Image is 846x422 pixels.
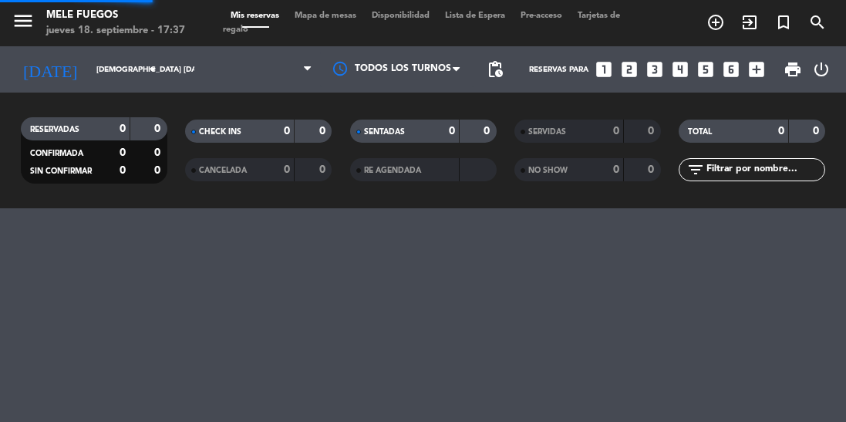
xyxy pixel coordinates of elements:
i: looks_two [619,59,639,79]
div: jueves 18. septiembre - 17:37 [46,23,185,39]
span: CONFIRMADA [30,150,83,157]
strong: 0 [449,126,455,137]
strong: 0 [154,165,163,176]
strong: 0 [648,164,657,175]
i: looks_3 [645,59,665,79]
strong: 0 [154,123,163,134]
strong: 0 [284,126,290,137]
span: RE AGENDADA [364,167,421,174]
strong: 0 [154,147,163,158]
i: arrow_drop_down [143,60,162,79]
i: turned_in_not [774,13,793,32]
i: menu [12,9,35,32]
strong: 0 [613,126,619,137]
span: CANCELADA [199,167,247,174]
i: exit_to_app [740,13,759,32]
i: [DATE] [12,53,89,86]
span: pending_actions [486,60,504,79]
i: add_box [747,59,767,79]
strong: 0 [284,164,290,175]
strong: 0 [120,123,126,134]
span: Mis reservas [223,12,287,20]
strong: 0 [484,126,493,137]
span: Mapa de mesas [287,12,364,20]
span: Disponibilidad [364,12,437,20]
span: SIN CONFIRMAR [30,167,92,175]
i: power_settings_new [812,60,831,79]
span: print [784,60,802,79]
i: filter_list [686,160,705,179]
i: looks_one [594,59,614,79]
strong: 0 [120,165,126,176]
span: CHECK INS [199,128,241,136]
span: Pre-acceso [513,12,570,20]
strong: 0 [648,126,657,137]
span: Reservas para [529,66,588,74]
span: TOTAL [688,128,712,136]
span: SERVIDAS [528,128,566,136]
span: SENTADAS [364,128,405,136]
span: RESERVADAS [30,126,79,133]
strong: 0 [613,164,619,175]
i: looks_6 [721,59,741,79]
strong: 0 [778,126,784,137]
span: Lista de Espera [437,12,513,20]
div: LOG OUT [808,46,834,93]
button: menu [12,9,35,38]
span: NO SHOW [528,167,568,174]
i: looks_5 [696,59,716,79]
div: Mele Fuegos [46,8,185,23]
strong: 0 [319,164,329,175]
strong: 0 [813,126,822,137]
i: add_circle_outline [706,13,725,32]
input: Filtrar por nombre... [705,161,824,178]
i: search [808,13,827,32]
i: looks_4 [670,59,690,79]
strong: 0 [319,126,329,137]
strong: 0 [120,147,126,158]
